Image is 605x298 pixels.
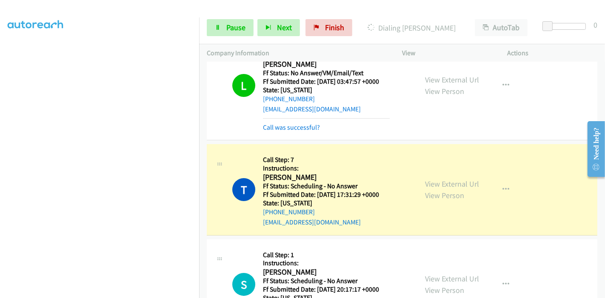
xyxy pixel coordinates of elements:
[263,86,390,94] h5: State: [US_STATE]
[425,179,479,189] a: View External Url
[257,19,300,36] button: Next
[207,19,254,36] a: Pause
[263,259,390,267] h5: Instructions:
[263,190,390,199] h5: Ff Submitted Date: [DATE] 17:31:29 +0000
[263,77,390,86] h5: Ff Submitted Date: [DATE] 03:47:57 +0000
[263,105,361,113] a: [EMAIL_ADDRESS][DOMAIN_NAME]
[263,164,390,173] h5: Instructions:
[263,285,390,294] h5: Ff Submitted Date: [DATE] 20:17:17 +0000
[263,251,390,259] h5: Call Step: 1
[263,95,315,103] a: [PHONE_NUMBER]
[364,22,459,34] p: Dialing [PERSON_NAME]
[594,19,597,31] div: 0
[263,267,390,277] h2: [PERSON_NAME]
[425,190,464,200] a: View Person
[232,178,255,201] h1: T
[277,23,292,32] span: Next
[263,218,361,226] a: [EMAIL_ADDRESS][DOMAIN_NAME]
[263,156,390,164] h5: Call Step: 7
[425,274,479,284] a: View External Url
[581,115,605,183] iframe: Resource Center
[263,182,390,190] h5: Ff Status: Scheduling - No Answer
[226,23,245,32] span: Pause
[232,273,255,296] h1: S
[232,273,255,296] div: The call is yet to be attempted
[305,19,352,36] a: Finish
[425,86,464,96] a: View Person
[425,75,479,85] a: View External Url
[207,48,387,58] p: Company Information
[263,60,390,69] h2: [PERSON_NAME]
[263,277,390,285] h5: Ff Status: Scheduling - No Answer
[263,69,390,77] h5: Ff Status: No Answer/VM/Email/Text
[232,74,255,97] h1: L
[547,23,586,30] div: Delay between calls (in seconds)
[325,23,344,32] span: Finish
[263,123,320,131] a: Call was successful?
[475,19,528,36] button: AutoTab
[263,208,315,216] a: [PHONE_NUMBER]
[508,48,598,58] p: Actions
[263,199,390,207] h5: State: [US_STATE]
[425,285,464,295] a: View Person
[402,48,492,58] p: View
[263,173,390,182] h2: [PERSON_NAME]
